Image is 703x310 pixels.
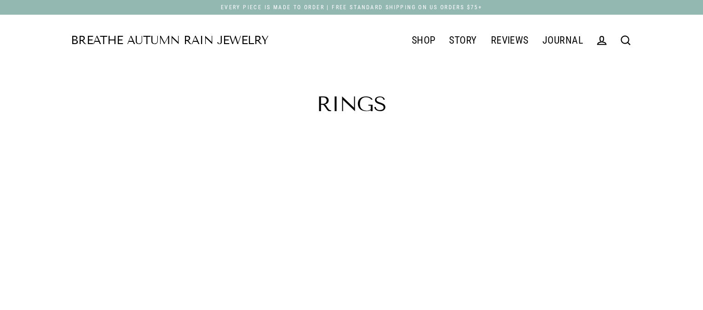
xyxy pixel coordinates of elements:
[442,29,484,52] a: STORY
[484,29,536,52] a: REVIEWS
[268,28,590,52] div: Primary
[71,94,632,115] h1: Rings
[536,29,590,52] a: JOURNAL
[71,35,268,46] a: Breathe Autumn Rain Jewelry
[405,29,443,52] a: SHOP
